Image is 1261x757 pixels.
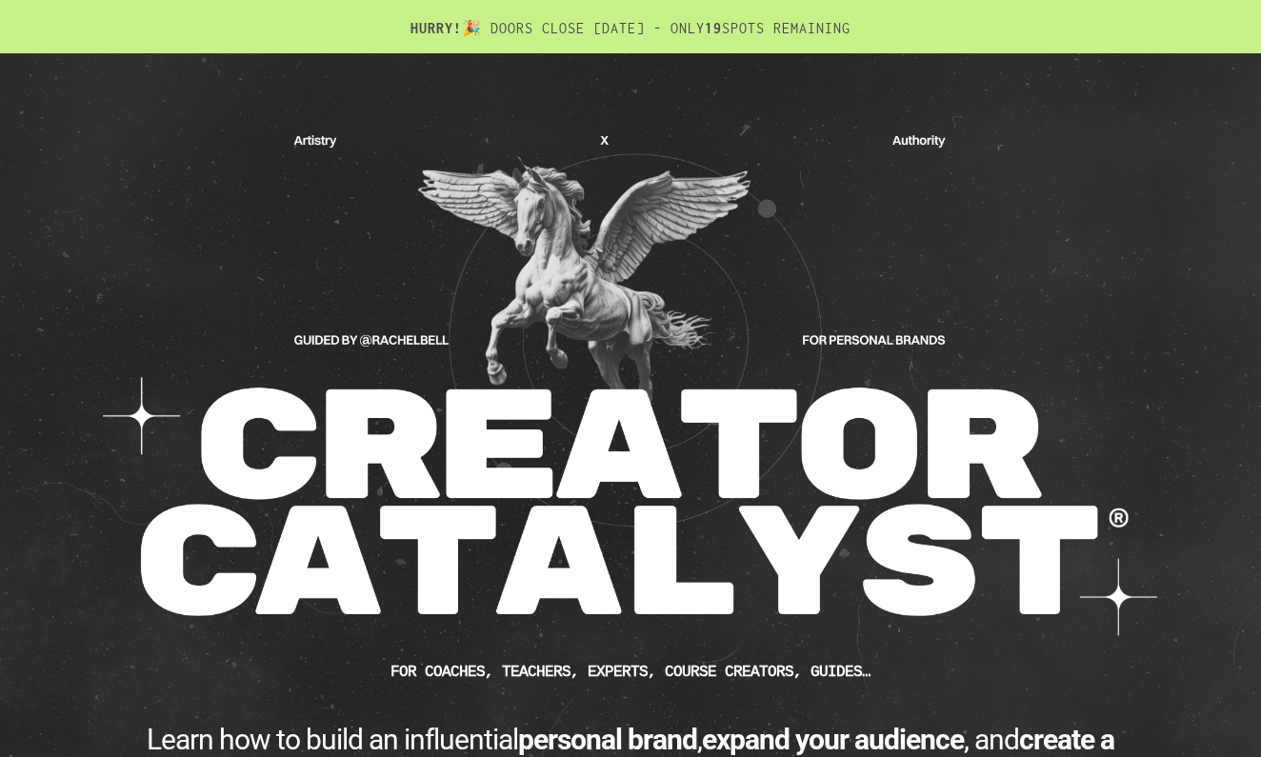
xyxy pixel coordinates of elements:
[390,663,871,680] b: FOR Coaches, teachers, experts, course creators, guides…
[410,20,462,36] b: HURRY!
[702,723,964,756] b: expand your audience
[705,20,722,36] b: 19
[107,19,1154,53] h2: 🎉 DOORS CLOSE [DATE] - ONLY SPOTS REMAINING
[518,723,697,756] b: personal brand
